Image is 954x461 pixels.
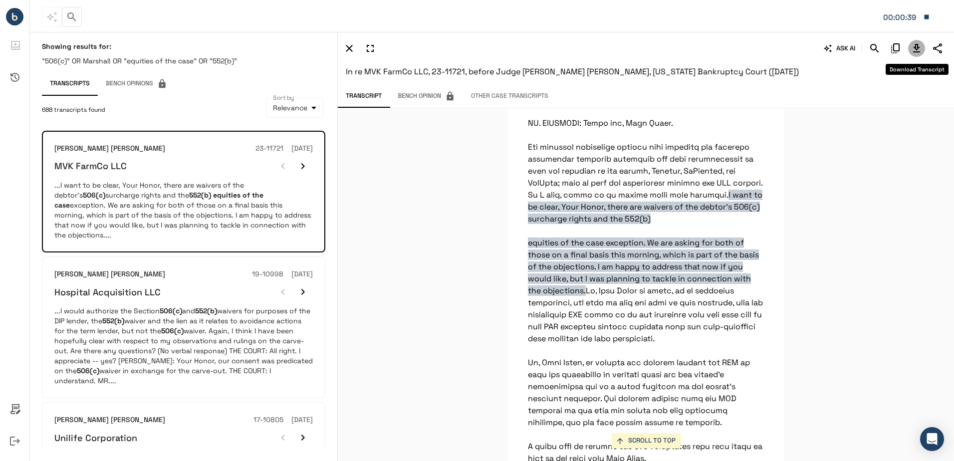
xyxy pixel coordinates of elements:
[346,66,799,77] span: In re MVK FarmCo LLC, 23-11721, before Judge [PERSON_NAME] [PERSON_NAME], [US_STATE] Bankruptcy C...
[54,286,161,298] h6: Hospital Acquisition LLC
[291,143,313,154] h6: [DATE]
[878,6,935,27] button: Matter: 162016.540636
[883,11,918,24] div: Matter: 162016.540636
[291,415,313,426] h6: [DATE]
[54,415,165,426] h6: [PERSON_NAME] [PERSON_NAME]
[98,72,175,96] span: This feature has been disabled by your account admin.
[253,415,283,426] h6: 17-10805
[54,432,137,444] h6: Unilife Corporation
[106,79,167,89] span: Bench Opinions
[252,269,283,280] h6: 19-10998
[83,191,105,200] em: 506(c)
[266,98,323,118] div: Relevance
[908,40,925,57] button: Download Transcript
[160,306,182,315] em: 506(c)
[273,93,294,102] label: Sort by
[54,160,127,172] h6: MVK FarmCo LLC
[54,191,263,210] em: equities of the case
[42,42,325,51] h6: Showing results for:
[54,306,313,386] p: ...I would authorize the Section and waivers for purposes of the DIP lender, the waiver and the l...
[822,40,858,57] button: ASK AI
[54,143,165,154] h6: [PERSON_NAME] [PERSON_NAME]
[866,40,883,57] button: Search
[463,87,556,106] button: Other Case Transcripts
[54,180,313,240] p: ...I want to be clear, Your Honor, there are waivers of the debtor’s surcharge rights and the exc...
[42,7,62,27] span: This feature has been disabled by your account admin.
[161,326,184,335] em: 506(c)
[54,269,165,280] h6: [PERSON_NAME] [PERSON_NAME]
[920,427,944,451] div: Open Intercom Messenger
[42,56,325,66] p: "506(c)" OR Marshal! OR "equities of the case" OR "552(b)"
[390,87,463,106] span: This feature has been disabled by your account admin.
[611,433,681,449] button: SCROLL TO TOP
[42,105,105,115] span: 688 transcripts found
[77,366,99,375] em: 506(c)
[528,190,762,296] span: I want to be clear, Your Honor, there are waivers of the debtor’s 506(c) surcharge rights and the...
[887,40,904,57] button: Copy Citation
[102,316,124,325] em: 552(b)
[195,306,217,315] em: 552(b)
[255,143,283,154] h6: 23-11721
[886,64,949,75] div: Download Transcript
[189,191,211,200] em: 552(b)
[42,72,98,96] button: Transcripts
[338,87,390,106] button: Transcript
[929,40,946,57] button: Share Transcript
[398,91,455,101] span: Bench Opinion
[291,269,313,280] h6: [DATE]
